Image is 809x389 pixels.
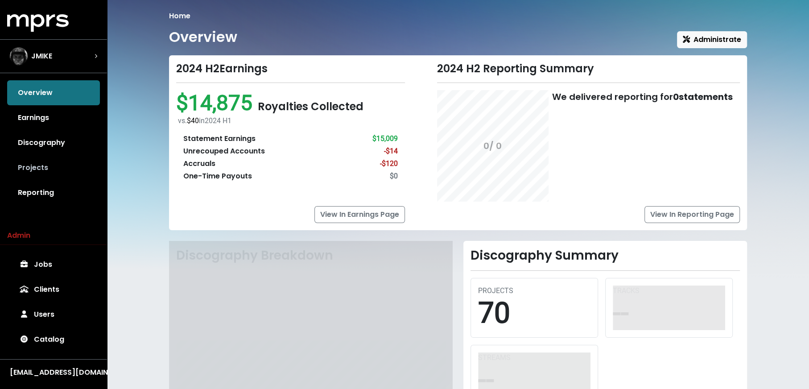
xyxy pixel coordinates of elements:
span: Administrate [683,34,741,45]
div: $15,009 [372,133,398,144]
span: $14,875 [176,90,258,116]
div: One-Time Payouts [183,171,252,182]
a: Projects [7,155,100,180]
span: Royalties Collected [258,99,363,114]
div: PROJECTS [478,286,590,296]
a: Earnings [7,105,100,130]
div: Statement Earnings [183,133,256,144]
div: -$14 [384,146,398,157]
a: View In Reporting Page [644,206,740,223]
div: 2024 H2 Earnings [176,62,405,75]
div: $0 [390,171,398,182]
button: Administrate [677,31,747,48]
span: JMIKE [31,51,52,62]
button: [EMAIL_ADDRESS][DOMAIN_NAME] [7,367,100,378]
b: 0 statements [673,91,733,103]
a: Catalog [7,327,100,352]
a: Clients [7,277,100,302]
div: We delivered reporting for [552,90,733,103]
div: vs. in 2024 H1 [178,116,405,126]
li: Home [169,11,190,21]
div: Unrecouped Accounts [183,146,265,157]
div: 70 [478,296,590,331]
div: Accruals [183,158,215,169]
div: 2024 H2 Reporting Summary [437,62,740,75]
div: -$120 [380,158,398,169]
nav: breadcrumb [169,11,747,21]
span: $40 [187,116,199,125]
a: Discography [7,130,100,155]
img: The selected account / producer [10,47,28,65]
a: Users [7,302,100,327]
div: [EMAIL_ADDRESS][DOMAIN_NAME] [10,367,97,378]
h2: Discography Summary [471,248,740,263]
a: Reporting [7,180,100,205]
a: Jobs [7,252,100,277]
h1: Overview [169,29,237,46]
a: View In Earnings Page [314,206,405,223]
a: mprs logo [7,17,69,28]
